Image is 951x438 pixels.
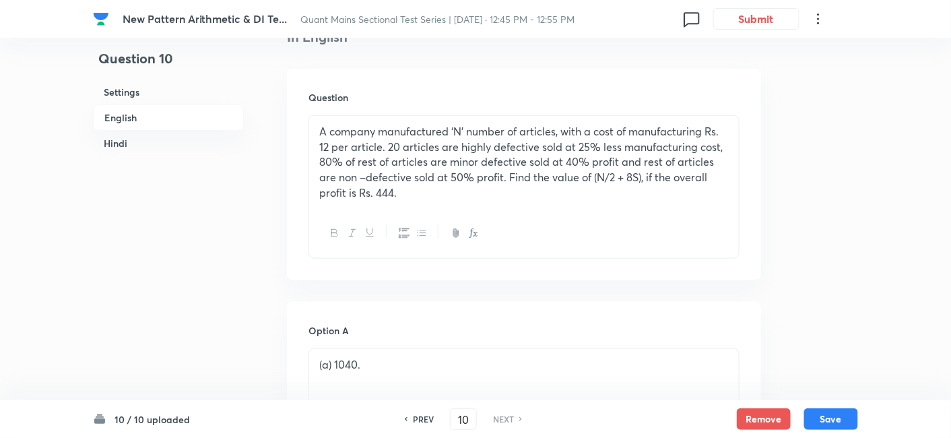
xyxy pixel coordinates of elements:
h6: Settings [93,80,244,104]
h6: 10 / 10 uploaded [114,412,190,427]
a: Company Logo [93,11,112,27]
button: Remove [737,408,791,430]
span: New Pattern Arithmetic & DI Te... [123,11,288,26]
h6: Hindi [93,131,244,156]
h4: Question 10 [93,49,244,80]
img: Company Logo [93,11,109,27]
h6: NEXT [493,413,514,425]
button: Submit [713,8,799,30]
span: Quant Mains Sectional Test Series | [DATE] · 12:45 PM - 12:55 PM [301,13,575,26]
h6: Option A [308,323,740,338]
button: Save [804,408,858,430]
p: (a) 1040. [319,357,729,373]
h6: English [93,104,244,131]
p: A company manufactured ‘N’ number of articles, with a cost of manufacturing Rs. 12 per article. 2... [319,124,729,201]
h6: Question [308,90,740,104]
h6: PREV [413,413,434,425]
